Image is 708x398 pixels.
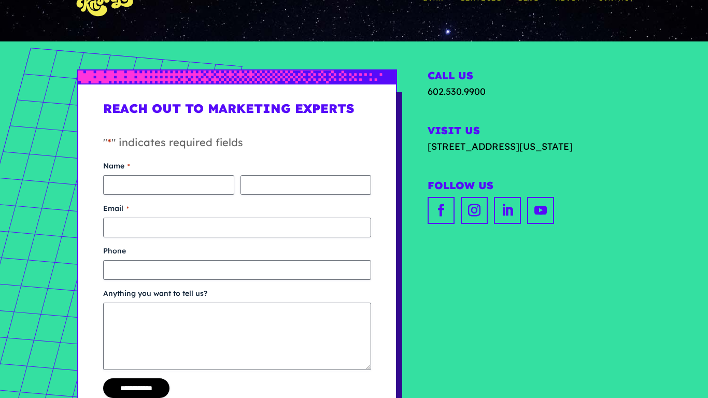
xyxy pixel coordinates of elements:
a: [STREET_ADDRESS][US_STATE] [428,139,631,153]
img: px-grad-blue-short.svg [78,70,396,83]
p: " " indicates required fields [103,135,371,161]
label: Email [103,203,371,214]
a: linkedin [494,197,521,224]
h2: Follow Us [428,179,631,194]
h2: Call Us [428,69,631,84]
label: Phone [103,246,371,256]
h2: Visit Us [428,124,631,139]
a: instagram [461,197,488,224]
h1: Reach Out to Marketing Experts [103,101,371,124]
a: 602.530.9900 [428,86,486,97]
legend: Name [103,161,130,171]
label: Anything you want to tell us? [103,288,371,298]
a: youtube [527,197,554,224]
a: facebook [428,197,455,224]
